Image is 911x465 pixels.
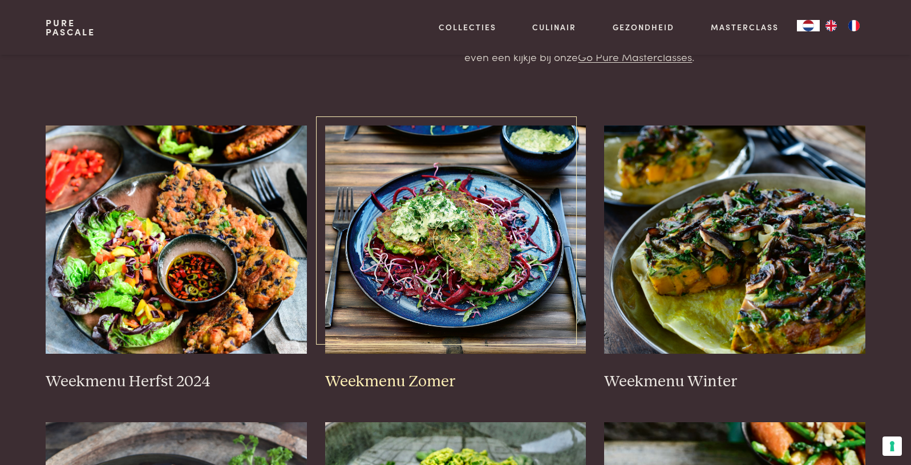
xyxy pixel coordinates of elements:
h3: Weekmenu Winter [604,372,865,392]
a: NL [797,20,820,31]
a: Weekmenu Zomer Weekmenu Zomer [325,126,586,391]
aside: Language selected: Nederlands [797,20,865,31]
img: Weekmenu Winter [604,126,865,354]
a: Collecties [439,21,496,33]
a: Weekmenu Winter Weekmenu Winter [604,126,865,391]
a: EN [820,20,843,31]
ul: Language list [820,20,865,31]
button: Uw voorkeuren voor toestemming voor trackingtechnologieën [882,436,902,456]
a: Go Pure Masterclasses [578,48,692,64]
a: PurePascale [46,18,95,37]
a: Masterclass [711,21,779,33]
img: Weekmenu Zomer [325,126,586,354]
a: Weekmenu Herfst 2024 Weekmenu Herfst 2024 [46,126,307,391]
h3: Weekmenu Herfst 2024 [46,372,307,392]
img: Weekmenu Herfst 2024 [46,126,307,354]
a: Culinair [532,21,576,33]
a: FR [843,20,865,31]
h3: Weekmenu Zomer [325,372,586,392]
div: Language [797,20,820,31]
a: Gezondheid [613,21,674,33]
